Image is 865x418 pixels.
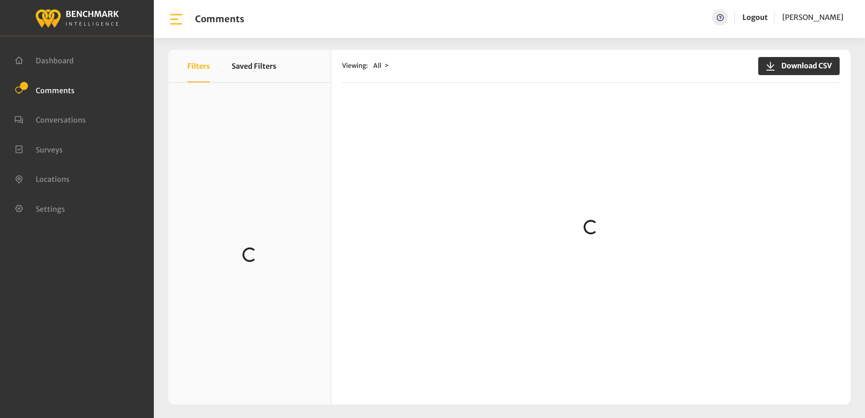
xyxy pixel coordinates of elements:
span: Surveys [36,145,63,154]
span: Locations [36,175,70,184]
button: Download CSV [758,57,840,75]
a: Comments [14,85,75,94]
span: Comments [36,85,75,95]
span: Settings [36,204,65,213]
span: Conversations [36,115,86,124]
a: Conversations [14,114,86,123]
span: Dashboard [36,56,74,65]
span: Download CSV [776,60,832,71]
a: Surveys [14,144,63,153]
img: benchmark [35,7,119,29]
h1: Comments [195,14,244,24]
img: bar [168,11,184,27]
span: All [373,62,381,70]
a: Settings [14,204,65,213]
a: Logout [742,13,768,22]
a: Locations [14,174,70,183]
a: [PERSON_NAME] [782,9,843,25]
span: [PERSON_NAME] [782,13,843,22]
span: Viewing: [342,61,368,71]
a: Dashboard [14,55,74,64]
button: Saved Filters [232,50,276,82]
button: Filters [187,50,210,82]
a: Logout [742,9,768,25]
